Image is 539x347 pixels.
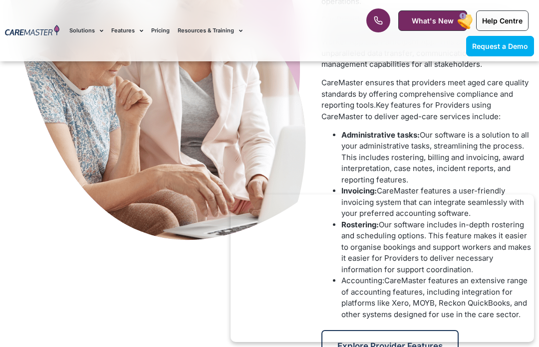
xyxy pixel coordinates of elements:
span: Request a Demo [472,42,528,50]
iframe: Popup CTA [231,194,534,342]
a: Features [111,14,143,47]
b: Administrative tasks: [341,130,420,140]
p: CareMaster ensures that providers meet aged care quality standards by offering comprehensive comp... [321,77,534,122]
img: CareMaster Logo [5,25,59,37]
b: Invoicing: [341,186,377,195]
nav: Menu [69,14,343,47]
a: Pricing [151,14,170,47]
span: CareMaster features a user-friendly invoicing system that can integrate seamlessly with your pref... [341,186,524,218]
a: Help Centre [476,10,529,31]
span: What's New [412,16,454,25]
a: What's New [398,10,467,31]
span: Key features for Providers using CareMaster to deliver aged-care services include: [321,100,501,121]
a: Request a Demo [466,36,534,56]
span: Help Centre [482,16,523,25]
span: Our software is a solution to all your administrative tasks, streamlining the process. This inclu... [341,130,529,184]
a: Solutions [69,14,103,47]
a: Resources & Training [178,14,243,47]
